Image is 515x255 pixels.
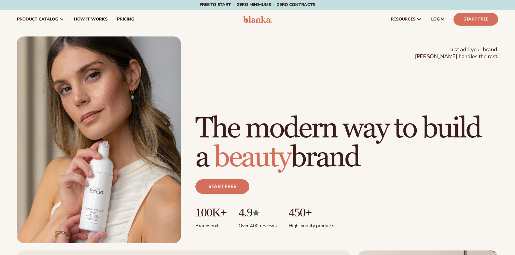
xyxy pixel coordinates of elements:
[391,17,415,22] span: resources
[17,17,58,22] span: product catalog
[431,17,444,22] span: LOGIN
[69,10,112,29] a: How It Works
[243,16,272,23] img: logo
[200,2,315,8] span: Free to start · ZERO minimums · ZERO contracts
[289,219,334,229] p: High-quality products
[12,10,69,29] a: product catalog
[195,206,226,219] p: 100K+
[453,13,498,26] a: Start Free
[195,114,498,172] h1: The modern way to build a brand
[112,10,139,29] a: pricing
[239,219,276,229] p: Over 400 reviews
[74,17,108,22] span: How It Works
[17,36,181,243] img: Female holding tanning mousse.
[239,206,276,219] p: 4.9
[214,140,290,175] span: beauty
[117,17,134,22] span: pricing
[195,179,249,194] a: Start free
[415,46,498,60] span: Just add your brand. [PERSON_NAME] handles the rest.
[289,206,334,219] p: 450+
[386,10,426,29] a: resources
[426,10,449,29] a: LOGIN
[195,219,226,229] p: Brands built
